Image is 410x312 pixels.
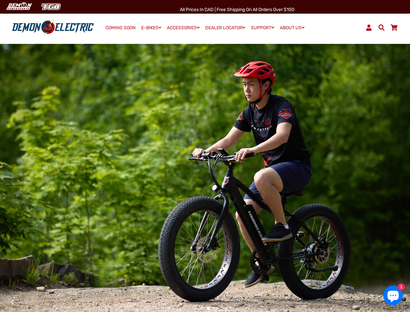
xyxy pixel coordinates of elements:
a: E-BIKES [139,23,164,32]
button: 3 of 4 [207,307,210,310]
button: 2 of 4 [200,307,204,310]
button: 4 of 4 [213,307,217,310]
a: SUPPORT [249,23,277,32]
a: ACCESSORIES [165,23,202,32]
img: TGB Canada [38,1,64,12]
img: Demon Electric logo [10,19,96,36]
a: ABOUT US [278,23,307,32]
span: All Prices in CAD | Free shipping on all orders over $100 [180,7,294,12]
a: COMING SOON [103,23,138,32]
button: 1 of 4 [194,307,197,310]
img: Demon Electric [3,1,34,12]
inbox-online-store-chat: Shopify online store chat [381,286,405,307]
a: DEALER LOCATOR [203,23,248,32]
